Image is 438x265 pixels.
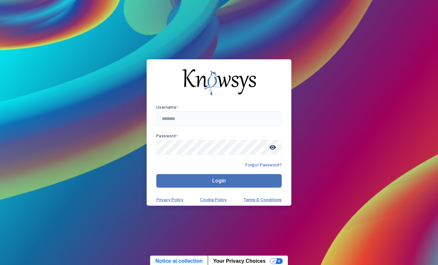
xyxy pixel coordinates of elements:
[156,174,282,188] button: Login
[267,142,278,153] span: visibility
[156,105,179,110] app-required-indication: Username
[182,69,256,95] img: knowsys-logo.png
[212,178,226,184] span: Login
[156,134,178,138] app-required-indication: Password
[245,162,282,168] span: Forgot Password?
[243,197,282,202] a: Terms & Conditions
[156,197,183,202] a: Privacy Policy
[200,197,227,202] a: Cookie Policy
